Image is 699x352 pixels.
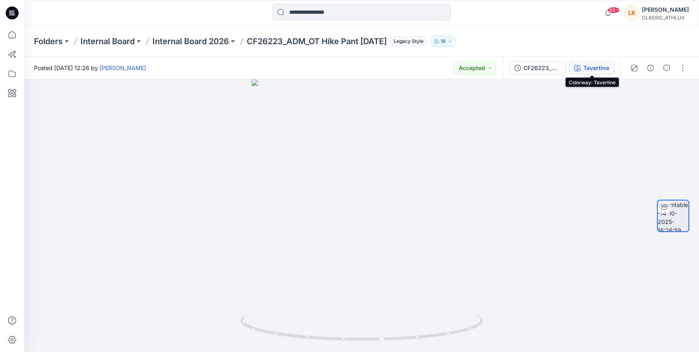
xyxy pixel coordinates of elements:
div: CLASSIC_ATHLUX [642,15,689,21]
div: LR [624,6,639,20]
a: Internal Board [80,36,135,47]
span: Legacy Style [390,36,427,46]
button: Details [644,62,657,75]
a: Internal Board 2026 [153,36,229,47]
a: Folders [34,36,63,47]
span: Posted [DATE] 12:26 by [34,64,146,72]
button: Legacy Style [387,36,427,47]
button: CF26223_ADM_OT Hike Pant [DATE] [509,62,566,75]
button: Tavertine [569,62,614,75]
button: 18 [430,36,456,47]
img: turntable-14-10-2025-16:26:59 [658,201,688,231]
div: Tavertine [583,64,609,73]
div: CF26223_ADM_OT Hike Pant [DATE] [523,64,561,73]
p: CF26223_ADM_OT Hike Pant [DATE] [247,36,387,47]
a: [PERSON_NAME] [100,64,146,71]
span: 99+ [608,7,620,13]
div: [PERSON_NAME] [642,5,689,15]
p: 18 [441,37,446,46]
